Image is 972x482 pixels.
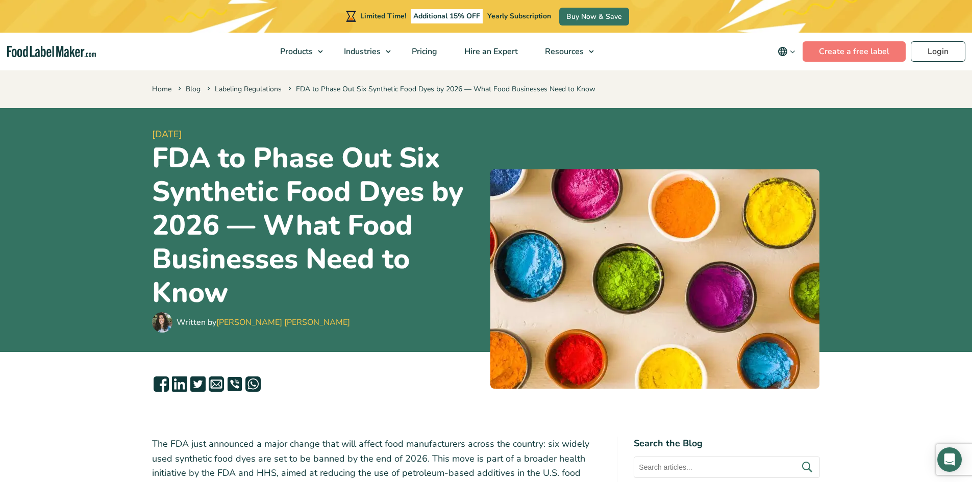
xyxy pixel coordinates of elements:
a: Login [911,41,965,62]
a: Home [152,84,171,94]
a: Buy Now & Save [559,8,629,26]
span: Yearly Subscription [487,11,551,21]
span: Products [277,46,314,57]
span: Pricing [409,46,438,57]
span: [DATE] [152,128,482,141]
a: Products [267,33,328,70]
div: Open Intercom Messenger [937,447,962,472]
a: Hire an Expert [451,33,529,70]
div: Written by [177,316,350,328]
input: Search articles... [634,456,820,478]
a: Industries [331,33,396,70]
h1: FDA to Phase Out Six Synthetic Food Dyes by 2026 — What Food Businesses Need to Know [152,141,482,310]
a: Create a free label [803,41,906,62]
span: FDA to Phase Out Six Synthetic Food Dyes by 2026 — What Food Businesses Need to Know [286,84,595,94]
h4: Search the Blog [634,437,820,450]
span: Resources [542,46,585,57]
span: Industries [341,46,382,57]
span: Additional 15% OFF [411,9,483,23]
a: Resources [532,33,599,70]
a: Blog [186,84,201,94]
img: Maria Abi Hanna - Food Label Maker [152,312,172,333]
span: Limited Time! [360,11,406,21]
a: Labeling Regulations [215,84,282,94]
span: Hire an Expert [461,46,519,57]
a: [PERSON_NAME] [PERSON_NAME] [216,317,350,328]
a: Pricing [398,33,448,70]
